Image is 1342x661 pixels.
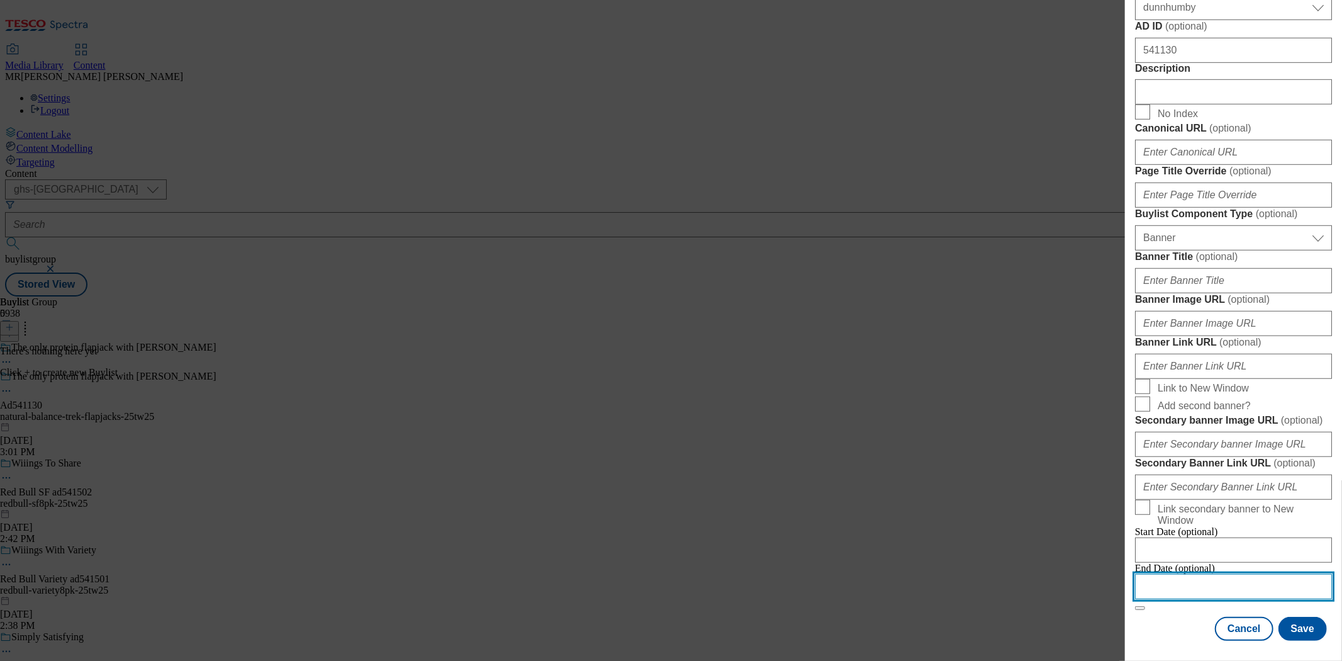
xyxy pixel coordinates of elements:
label: Banner Title [1135,251,1332,263]
label: Canonical URL [1135,122,1332,135]
span: ( optional ) [1273,458,1316,468]
input: Enter Date [1135,574,1332,599]
span: ( optional ) [1229,166,1272,176]
span: Add second banner? [1158,400,1251,412]
button: Save [1278,617,1327,641]
span: Start Date (optional) [1135,526,1218,537]
input: Enter Secondary banner Image URL [1135,432,1332,457]
span: No Index [1158,108,1198,120]
span: Link to New Window [1158,383,1249,394]
label: AD ID [1135,20,1332,33]
label: Secondary banner Image URL [1135,414,1332,427]
input: Enter Banner Title [1135,268,1332,293]
span: ( optional ) [1281,415,1323,426]
label: Secondary Banner Link URL [1135,457,1332,470]
span: ( optional ) [1256,208,1298,219]
input: Enter Banner Link URL [1135,354,1332,379]
input: Enter Date [1135,538,1332,563]
span: ( optional ) [1219,337,1261,347]
label: Buylist Component Type [1135,208,1332,220]
label: Banner Link URL [1135,336,1332,349]
input: Enter Canonical URL [1135,140,1332,165]
input: Enter Banner Image URL [1135,311,1332,336]
button: Cancel [1215,617,1273,641]
span: ( optional ) [1196,251,1238,262]
span: ( optional ) [1227,294,1270,305]
label: Banner Image URL [1135,293,1332,306]
input: Enter AD ID [1135,38,1332,63]
span: ( optional ) [1165,21,1207,31]
input: Enter Description [1135,79,1332,105]
label: Description [1135,63,1332,74]
input: Enter Secondary Banner Link URL [1135,475,1332,500]
input: Enter Page Title Override [1135,183,1332,208]
span: Link secondary banner to New Window [1158,504,1327,526]
span: ( optional ) [1209,123,1251,133]
span: End Date (optional) [1135,563,1215,573]
label: Page Title Override [1135,165,1332,178]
